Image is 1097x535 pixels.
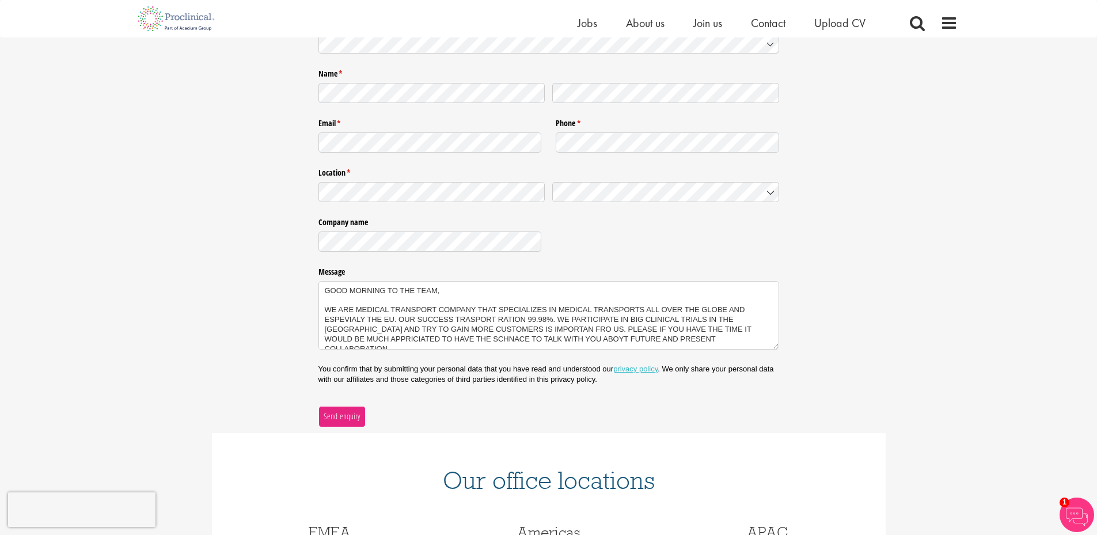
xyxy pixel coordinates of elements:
a: Jobs [578,16,597,31]
p: You confirm that by submitting your personal data that you have read and understood our . We only... [318,364,779,385]
legend: Location [318,164,779,179]
span: Send enquiry [323,410,360,423]
legend: Name [318,64,779,79]
a: Join us [693,16,722,31]
a: privacy policy [613,365,658,373]
input: First [318,83,545,103]
a: About us [626,16,665,31]
h1: Our office locations [229,468,868,493]
input: State / Province / Region [318,182,545,202]
a: Upload CV [814,16,866,31]
input: Country [552,182,779,202]
span: 1 [1060,498,1069,507]
label: Email [318,114,542,129]
label: Message [318,262,779,277]
a: Contact [751,16,785,31]
button: Send enquiry [318,406,366,427]
input: Last [552,83,779,103]
label: Phone [556,114,779,129]
img: Chatbot [1060,498,1094,532]
iframe: reCAPTCHA [8,492,155,527]
label: Company name [318,213,542,228]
